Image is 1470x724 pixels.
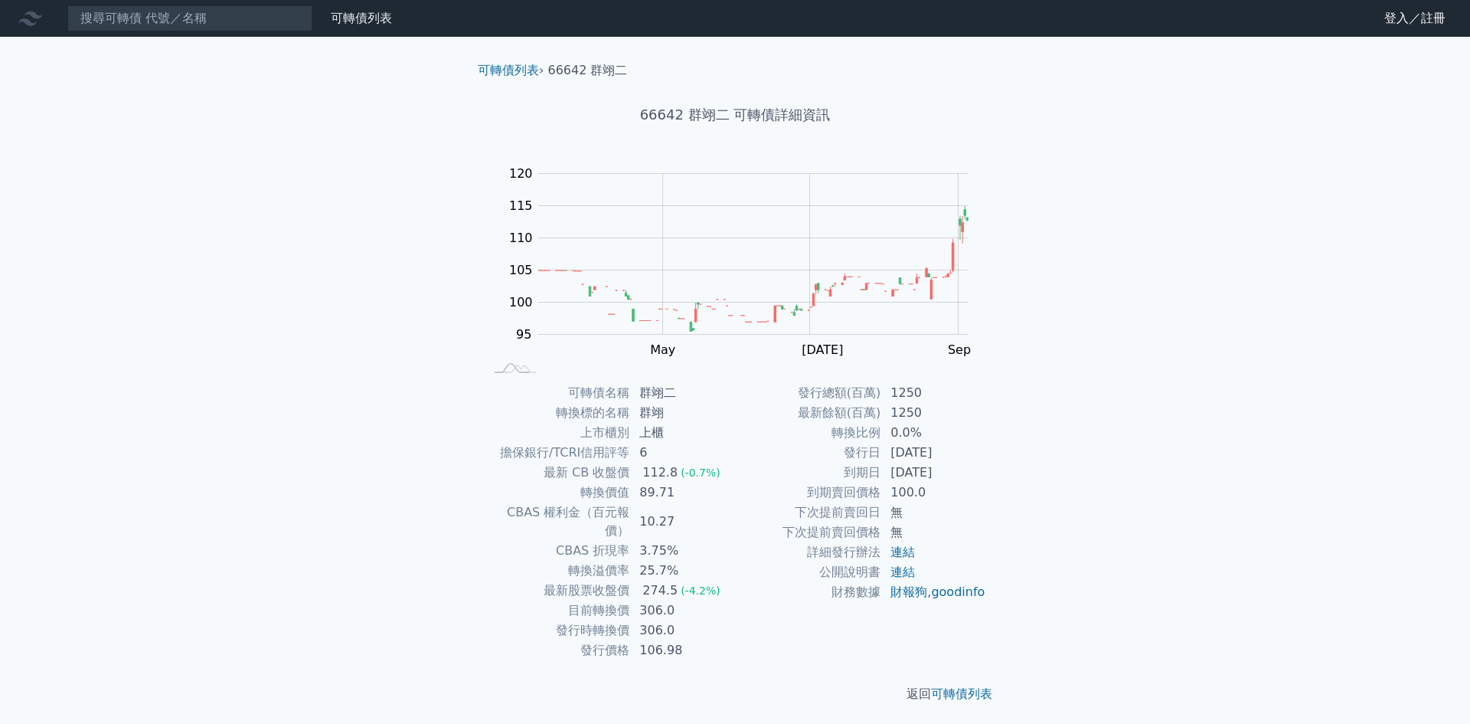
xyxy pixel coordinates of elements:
td: 轉換溢價率 [484,561,630,581]
td: 轉換價值 [484,483,630,503]
td: 最新股票收盤價 [484,581,630,601]
td: [DATE] [881,463,986,483]
td: 無 [881,523,986,542]
li: 66642 群翊二 [548,61,628,80]
td: 106.98 [630,640,735,660]
td: 財務數據 [735,582,881,602]
td: 下次提前賣回日 [735,503,881,523]
a: 登入／註冊 [1372,6,1458,31]
td: 目前轉換價 [484,601,630,621]
td: 轉換標的名稱 [484,403,630,423]
tspan: [DATE] [802,342,843,357]
td: 擔保銀行/TCRI信用評等 [484,443,630,463]
td: 306.0 [630,601,735,621]
td: 上市櫃別 [484,423,630,443]
g: Chart [501,166,991,357]
tspan: 115 [509,198,533,213]
a: 可轉債列表 [331,11,392,25]
a: goodinfo [931,585,985,599]
p: 返回 [465,685,1004,703]
td: 10.27 [630,503,735,541]
tspan: May [650,342,675,357]
td: 3.75% [630,541,735,561]
div: 112.8 [639,464,681,482]
td: 89.71 [630,483,735,503]
td: 1250 [881,403,986,423]
h1: 66642 群翊二 可轉債詳細資訊 [465,104,1004,126]
td: 到期賣回價格 [735,483,881,503]
tspan: 105 [509,263,533,277]
td: 發行總額(百萬) [735,383,881,403]
td: CBAS 權利金（百元報價） [484,503,630,541]
a: 連結 [890,565,915,579]
td: 最新餘額(百萬) [735,403,881,423]
a: 連結 [890,545,915,559]
tspan: Sep [948,342,971,357]
td: 25.7% [630,561,735,581]
td: 上櫃 [630,423,735,443]
tspan: 120 [509,166,533,181]
tspan: 100 [509,295,533,310]
td: 到期日 [735,463,881,483]
td: 100.0 [881,483,986,503]
td: , [881,582,986,602]
td: 可轉債名稱 [484,383,630,403]
input: 搜尋可轉債 代號／名稱 [67,5,312,31]
span: (-4.2%) [681,585,720,597]
td: 群翊 [630,403,735,423]
td: 發行價格 [484,640,630,660]
td: 群翊二 [630,383,735,403]
td: 0.0% [881,423,986,443]
tspan: 95 [516,327,531,342]
td: 發行日 [735,443,881,463]
span: (-0.7%) [681,467,720,479]
td: 公開說明書 [735,562,881,582]
div: 274.5 [639,581,681,600]
a: 財報狗 [890,585,927,599]
td: CBAS 折現率 [484,541,630,561]
td: 1250 [881,383,986,403]
td: 306.0 [630,621,735,640]
td: 轉換比例 [735,423,881,443]
li: › [478,61,544,80]
td: 發行時轉換價 [484,621,630,640]
a: 可轉債列表 [478,63,539,77]
a: 可轉債列表 [931,686,992,701]
td: 詳細發行辦法 [735,542,881,562]
td: [DATE] [881,443,986,463]
td: 無 [881,503,986,523]
td: 下次提前賣回價格 [735,523,881,542]
td: 最新 CB 收盤價 [484,463,630,483]
tspan: 110 [509,231,533,245]
td: 6 [630,443,735,463]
